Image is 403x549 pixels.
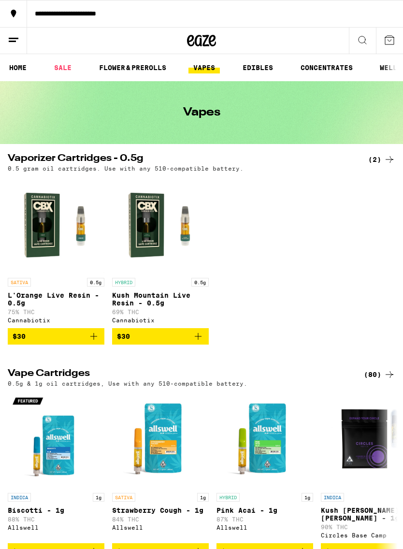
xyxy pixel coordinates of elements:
a: Open page for Pink Acai - 1g from Allswell [216,391,313,543]
p: INDICA [8,493,31,502]
div: Cannabiotix [8,317,104,323]
p: 69% THC [112,309,209,315]
p: 87% THC [216,516,313,522]
div: Allswell [216,524,313,531]
img: Cannabiotix - L'Orange Live Resin - 0.5g [8,176,104,273]
a: SALE [49,62,76,73]
button: Add to bag [112,328,209,345]
p: SATIVA [112,493,135,502]
a: (80) [364,369,395,380]
p: Biscotti - 1g [8,506,104,514]
p: 1g [93,493,104,502]
a: (2) [368,154,395,165]
a: VAPES [188,62,220,73]
div: Cannabiotix [112,317,209,323]
p: 0.5g & 1g oil cartridges, Use with any 510-compatible battery. [8,380,247,387]
img: Cannabiotix - Kush Mountain Live Resin - 0.5g [112,176,209,273]
a: FLOWER & PREROLLS [94,62,171,73]
p: 88% THC [8,516,104,522]
p: Kush Mountain Live Resin - 0.5g [112,291,209,307]
p: SATIVA [8,278,31,287]
p: L'Orange Live Resin - 0.5g [8,291,104,307]
div: Allswell [112,524,209,531]
p: HYBRID [112,278,135,287]
h1: Vapes [183,107,220,118]
span: $30 [117,332,130,340]
img: Allswell - Biscotti - 1g [8,391,104,488]
p: 1g [197,493,209,502]
a: EDIBLES [238,62,278,73]
a: Open page for Strawberry Cough - 1g from Allswell [112,391,209,543]
button: Add to bag [8,328,104,345]
p: 0.5 gram oil cartridges. Use with any 510-compatible battery. [8,165,244,172]
p: HYBRID [216,493,240,502]
p: 0.5g [87,278,104,287]
p: Strawberry Cough - 1g [112,506,209,514]
img: Allswell - Strawberry Cough - 1g [112,391,209,488]
a: HOME [4,62,31,73]
div: Allswell [8,524,104,531]
p: Pink Acai - 1g [216,506,313,514]
p: 1g [302,493,313,502]
p: 84% THC [112,516,209,522]
span: $30 [13,332,26,340]
p: 0.5g [191,278,209,287]
a: Open page for L'Orange Live Resin - 0.5g from Cannabiotix [8,176,104,328]
p: INDICA [321,493,344,502]
a: Open page for Kush Mountain Live Resin - 0.5g from Cannabiotix [112,176,209,328]
a: Open page for Biscotti - 1g from Allswell [8,391,104,543]
a: CONCENTRATES [296,62,358,73]
h2: Vaporizer Cartridges - 0.5g [8,154,348,165]
p: 75% THC [8,309,104,315]
h2: Vape Cartridges [8,369,348,380]
img: Allswell - Pink Acai - 1g [216,391,313,488]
